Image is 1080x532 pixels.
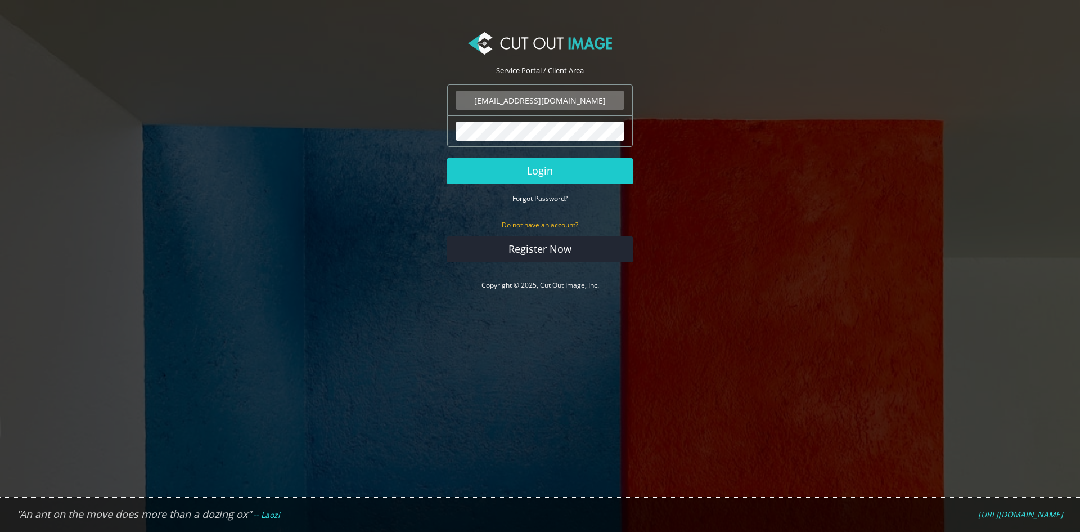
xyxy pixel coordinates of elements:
a: [URL][DOMAIN_NAME] [978,509,1063,520]
a: Copyright © 2025, Cut Out Image, Inc. [481,280,599,290]
button: Login [447,158,633,184]
em: -- Laozi [253,509,280,520]
a: Register Now [447,236,633,262]
img: Cut Out Image [468,32,612,55]
input: Email Address [456,91,624,110]
small: Do not have an account? [502,220,578,230]
span: Service Portal / Client Area [496,65,584,75]
em: "An ant on the move does more than a dozing ox" [17,507,251,521]
em: [URL][DOMAIN_NAME] [978,509,1063,520]
a: Forgot Password? [512,193,568,203]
